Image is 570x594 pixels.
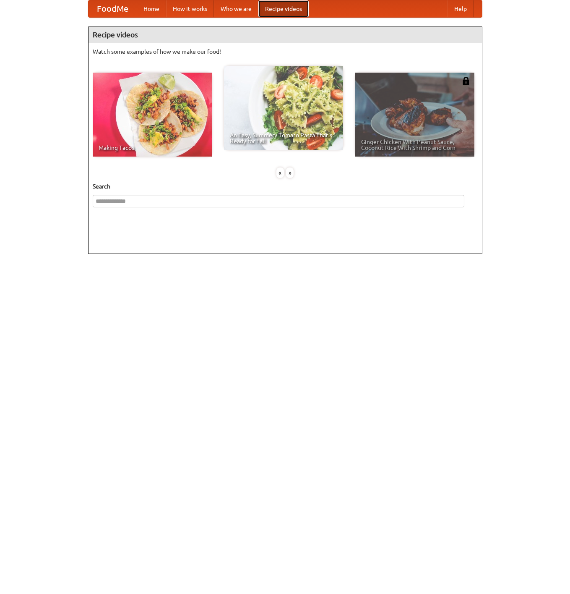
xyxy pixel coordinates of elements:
h5: Search [93,182,478,191]
a: Recipe videos [258,0,309,17]
div: « [276,167,284,178]
a: Home [137,0,166,17]
a: Help [448,0,474,17]
img: 483408.png [462,77,470,85]
a: FoodMe [88,0,137,17]
h4: Recipe videos [88,26,482,43]
a: Making Tacos [93,73,212,157]
a: How it works [166,0,214,17]
span: An Easy, Summery Tomato Pasta That's Ready for Fall [230,132,337,144]
a: An Easy, Summery Tomato Pasta That's Ready for Fall [224,66,343,150]
a: Who we are [214,0,258,17]
div: » [286,167,294,178]
p: Watch some examples of how we make our food! [93,47,478,56]
span: Making Tacos [99,145,206,151]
